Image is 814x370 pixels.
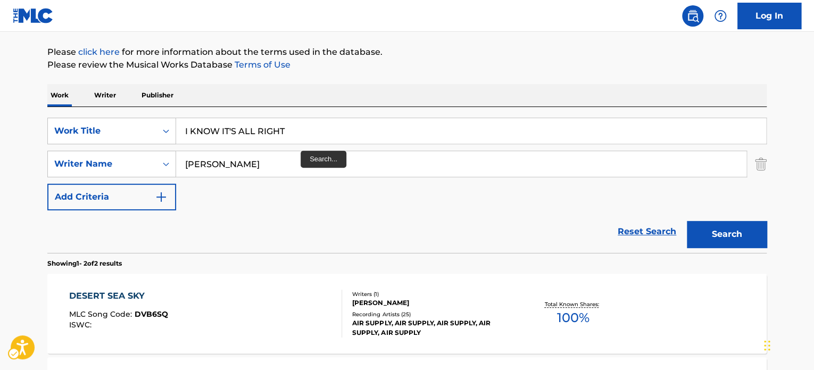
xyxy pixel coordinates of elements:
p: Total Known Shares: [544,300,601,308]
div: [PERSON_NAME] [352,298,513,308]
p: Please review the Musical Works Database [47,59,767,71]
p: Please for more information about the terms used in the database. [47,46,767,59]
a: Reset Search [612,220,682,243]
span: 100 % [556,308,589,327]
img: MLC Logo [13,8,54,23]
a: DESERT SEA SKYMLC Song Code:DVB6SQISWC:Writers (1)[PERSON_NAME]Recording Artists (25)AIR SUPPLY, ... [47,274,767,353]
form: Search Form [47,118,767,253]
a: click here [78,47,120,57]
img: search [686,10,699,22]
span: DVB6SQ [135,309,168,319]
input: Search... [176,118,766,144]
input: Search... [176,151,746,177]
div: Chat Widget [761,319,814,370]
p: Writer [91,84,119,106]
p: Showing 1 - 2 of 2 results [47,259,122,268]
div: Writers ( 1 ) [352,290,513,298]
div: DESERT SEA SKY [69,290,168,302]
a: Terms of Use [232,60,290,70]
a: Log In [737,3,801,29]
img: help [714,10,727,22]
span: ISWC : [69,320,94,330]
div: Recording Artists ( 25 ) [352,310,513,318]
span: MLC Song Code : [69,309,135,319]
div: Work Title [54,125,150,137]
button: Search [687,221,767,248]
div: AIR SUPPLY, AIR SUPPLY, AIR SUPPLY, AIR SUPPLY, AIR SUPPLY [352,318,513,338]
button: Add Criteria [47,184,176,210]
p: Work [47,84,72,106]
img: 9d2ae6d4665cec9f34b9.svg [155,191,168,203]
div: Drag [764,330,770,361]
img: Delete Criterion [755,151,767,177]
div: Writer Name [54,158,150,170]
iframe: Hubspot Iframe [761,319,814,370]
p: Publisher [138,84,177,106]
